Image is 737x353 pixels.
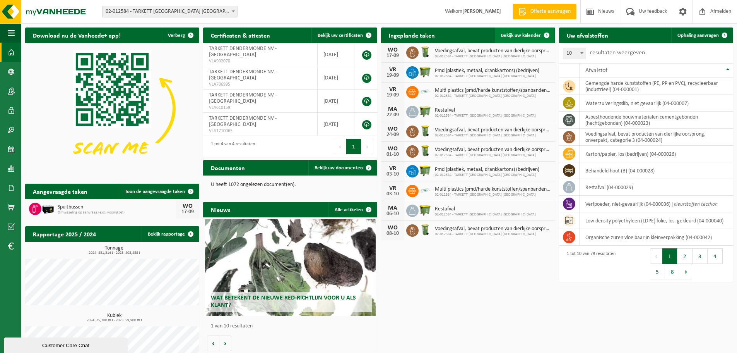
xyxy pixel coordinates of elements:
img: WB-1100-HPE-GN-50 [419,203,432,217]
span: TARKETT DENDERMONDE NV - [GEOGRAPHIC_DATA] [209,92,277,104]
div: 17-09 [180,209,195,215]
button: Previous [334,139,346,154]
span: Omwisseling op aanvraag (excl. voorrijkost) [58,210,176,215]
td: gemengde harde kunststoffen (PE, PP en PVC), recycleerbaar (industrieel) (04-000001) [580,78,733,95]
div: 22-09 [385,112,400,118]
button: Next [680,264,692,279]
h2: Aangevraagde taken [25,184,95,199]
span: 02-012584 - TARKETT [GEOGRAPHIC_DATA] [GEOGRAPHIC_DATA] [435,153,551,158]
td: low density polyethyleen (LDPE) folie, los, gekleurd (04-000040) [580,212,733,229]
img: WB-1100-HPE-GN-50 [419,105,432,118]
a: Bekijk uw kalender [495,28,554,43]
td: verfpoeder, niet-gevaarlijk (04-000036) | [580,196,733,212]
span: Pmd (plastiek, metaal, drankkartons) (bedrijven) [435,68,539,74]
button: Verberg [162,28,198,43]
span: Bekijk uw certificaten [318,33,363,38]
h2: Ingeplande taken [381,28,443,43]
span: 2024: 25,380 m3 - 2025: 59,900 m3 [29,319,199,322]
div: 1 tot 10 van 79 resultaten [563,248,616,280]
button: 5 [650,264,665,279]
a: Bekijk uw documenten [308,160,376,176]
span: 02-012584 - TARKETT [GEOGRAPHIC_DATA] [GEOGRAPHIC_DATA] [435,232,551,237]
p: U heeft 1072 ongelezen document(en). [211,182,369,188]
a: Alle artikelen [328,202,376,217]
div: WO [385,225,400,231]
h2: Certificaten & attesten [203,28,278,43]
button: Vorige [207,336,219,351]
span: 02-012584 - TARKETT [GEOGRAPHIC_DATA] [GEOGRAPHIC_DATA] [435,94,551,98]
span: Offerte aanvragen [528,8,573,15]
span: 02-012584 - TARKETT [GEOGRAPHIC_DATA] [GEOGRAPHIC_DATA] [435,193,551,197]
h2: Nieuws [203,202,238,217]
span: Toon de aangevraagde taken [125,189,185,194]
span: 02-012584 - TARKETT [GEOGRAPHIC_DATA] [GEOGRAPHIC_DATA] [435,74,539,79]
img: PB-LB-0680-HPE-BK-11 [41,201,55,215]
a: Offerte aanvragen [513,4,576,19]
img: WB-1100-HPE-GN-50 [419,65,432,78]
td: asbesthoudende bouwmaterialen cementgebonden (hechtgebonden) (04-000023) [580,112,733,129]
button: 1 [346,139,361,154]
span: Voedingsafval, bevat producten van dierlijke oorsprong, onverpakt, categorie 3 [435,147,551,153]
span: TARKETT DENDERMONDE NV - [GEOGRAPHIC_DATA] [209,115,277,127]
strong: [PERSON_NAME] [462,9,501,14]
img: WB-0140-HPE-GN-50 [419,45,432,59]
div: WO [385,126,400,132]
span: Bekijk uw kalender [501,33,541,38]
span: 02-012584 - TARKETT [GEOGRAPHIC_DATA] [GEOGRAPHIC_DATA] [435,54,551,59]
td: karton/papier, los (bedrijven) (04-000026) [580,146,733,162]
div: 19-09 [385,93,400,98]
td: [DATE] [318,113,354,136]
span: 02-012584 - TARKETT [GEOGRAPHIC_DATA] [GEOGRAPHIC_DATA] [435,173,539,177]
div: 24-09 [385,132,400,138]
span: Bekijk uw documenten [315,165,363,170]
span: 02-012584 - TARKETT [GEOGRAPHIC_DATA] [GEOGRAPHIC_DATA] [435,212,536,217]
span: Verberg [168,33,185,38]
td: voedingsafval, bevat producten van dierlijke oorsprong, onverpakt, categorie 3 (04-000024) [580,129,733,146]
div: MA [385,106,400,112]
span: Multi plastics (pmd/harde kunststoffen/spanbanden/eps/folie naturel/folie gemeng... [435,186,551,193]
img: LP-SK-00500-LPE-16 [419,85,432,98]
h2: Download nu de Vanheede+ app! [25,28,128,43]
span: TARKETT DENDERMONDE NV - [GEOGRAPHIC_DATA] [209,69,277,81]
span: TARKETT DENDERMONDE NV - [GEOGRAPHIC_DATA] [209,46,277,58]
img: WB-1100-HPE-GN-50 [419,164,432,177]
td: organische zuren vloeibaar in kleinverpakking (04-000042) [580,229,733,246]
label: resultaten weergeven [590,50,645,56]
td: waterzuiveringsslib, niet gevaarlijk (04-000007) [580,95,733,112]
span: Spuitbussen [58,204,176,210]
span: VLA706995 [209,81,311,88]
p: 1 van 10 resultaten [211,324,373,329]
img: LP-SK-00500-LPE-16 [419,184,432,197]
h3: Tonnage [29,246,199,255]
span: 02-012584 - TARKETT DENDERMONDE NV - DENDERMONDE [103,6,237,17]
span: Restafval [435,206,536,212]
span: Pmd (plastiek, metaal, drankkartons) (bedrijven) [435,167,539,173]
button: 4 [708,248,723,264]
button: 8 [665,264,680,279]
button: Volgende [219,336,231,351]
img: WB-0140-HPE-GN-50 [419,124,432,138]
span: Multi plastics (pmd/harde kunststoffen/spanbanden/eps/folie naturel/folie gemeng... [435,88,551,94]
div: 06-10 [385,211,400,217]
a: Ophaling aanvragen [671,28,732,43]
div: VR [385,67,400,73]
span: 2024: 431,314 t - 2025: 403,458 t [29,251,199,255]
div: 08-10 [385,231,400,236]
span: Wat betekent de nieuwe RED-richtlijn voor u als klant? [211,295,356,308]
img: WB-0140-HPE-GN-50 [419,223,432,236]
span: VLA902070 [209,58,311,64]
iframe: chat widget [4,336,129,353]
span: Restafval [435,107,536,114]
div: WO [180,203,195,209]
span: 02-012584 - TARKETT [GEOGRAPHIC_DATA] [GEOGRAPHIC_DATA] [435,114,536,118]
h2: Rapportage 2025 / 2024 [25,226,104,241]
td: [DATE] [318,90,354,113]
h2: Uw afvalstoffen [559,28,616,43]
div: VR [385,86,400,93]
a: Wat betekent de nieuwe RED-richtlijn voor u als klant? [205,219,376,316]
button: Previous [650,248,662,264]
div: 01-10 [385,152,400,157]
button: 2 [677,248,693,264]
span: Voedingsafval, bevat producten van dierlijke oorsprong, onverpakt, categorie 3 [435,226,551,232]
